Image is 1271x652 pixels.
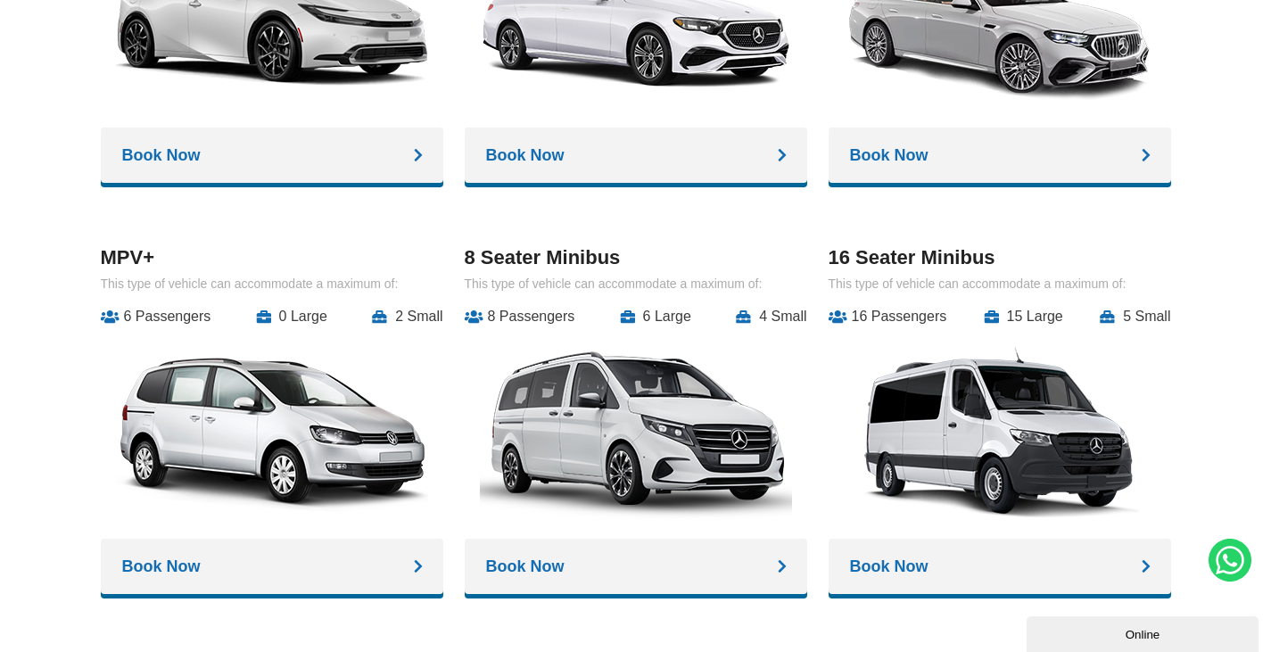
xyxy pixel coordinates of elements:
[101,246,443,269] h3: MPV+
[101,276,443,291] p: This type of vehicle can accommodate a maximum of:
[465,128,807,183] a: Book Now
[984,309,1063,325] li: 15 Large
[844,338,1156,525] img: A1 Taxis 16 Seater Minibus
[116,338,428,525] img: A1 Taxis MPV+
[480,338,792,525] img: A1 Taxis 8 Seater Minibus
[465,276,807,291] p: This type of vehicle can accommodate a maximum of:
[829,276,1171,291] p: This type of vehicle can accommodate a maximum of:
[101,309,211,325] li: 6 Passengers
[829,539,1171,594] a: Book Now
[736,309,806,325] li: 4 Small
[372,309,442,325] li: 2 Small
[1100,309,1170,325] li: 5 Small
[465,309,575,325] li: 8 Passengers
[465,539,807,594] a: Book Now
[620,309,691,325] li: 6 Large
[256,309,327,325] li: 0 Large
[101,128,443,183] a: Book Now
[829,309,947,325] li: 16 Passengers
[465,246,807,269] h3: 8 Seater Minibus
[829,128,1171,183] a: Book Now
[829,246,1171,269] h3: 16 Seater Minibus
[101,539,443,594] a: Book Now
[1027,613,1262,652] iframe: chat widget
